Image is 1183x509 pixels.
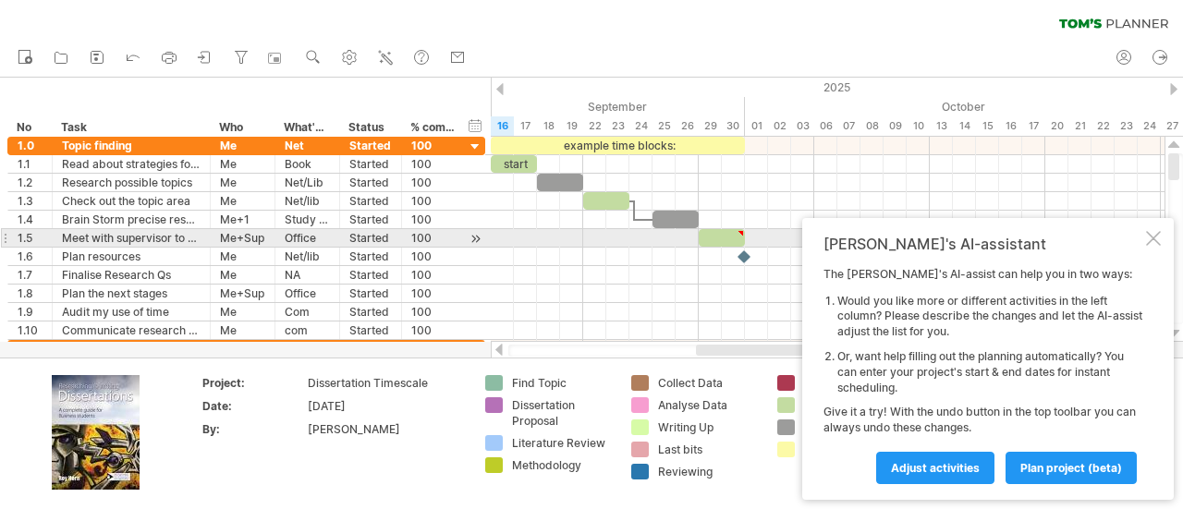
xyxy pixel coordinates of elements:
div: example time blocks: [491,137,745,154]
div: Tuesday, 16 September 2025 [491,116,514,136]
div: 1.6 [18,248,43,265]
div: Friday, 19 September 2025 [560,116,583,136]
div: Me [220,137,265,154]
div: Thursday, 18 September 2025 [537,116,560,136]
a: Adjust activities [876,452,994,484]
div: 100 [411,155,456,173]
div: Wednesday, 17 September 2025 [514,116,537,136]
div: Net/Lib [285,174,330,191]
a: plan project (beta) [1006,452,1137,484]
div: com [285,321,330,339]
div: 1.9 [18,303,43,321]
div: NA [285,266,330,284]
div: Office [285,285,330,302]
div: September 2025 [237,97,745,116]
div: Monday, 13 October 2025 [930,116,953,136]
div: Me [220,192,265,210]
div: Net/lib [285,192,330,210]
div: Finalise Research Qs [62,266,201,284]
div: Friday, 3 October 2025 [791,116,814,136]
div: 100 [411,229,456,247]
div: Me [220,174,265,191]
div: Me [220,248,265,265]
div: Net/Lib [285,340,330,358]
div: Started [349,340,392,358]
img: ae64b563-e3e0-416d-90a8-e32b171956a1.jpg [52,375,140,490]
div: 1.2 [18,174,43,191]
div: Wednesday, 1 October 2025 [745,116,768,136]
div: [PERSON_NAME] [308,421,463,437]
div: What's needed [284,118,329,137]
div: 100 [411,137,456,154]
div: 100 [411,340,456,358]
div: 100 [411,211,456,228]
div: The [PERSON_NAME]'s AI-assist can help you in two ways: Give it a try! With the undo button in th... [823,267,1142,483]
div: Started [349,303,392,321]
div: Me [220,155,265,173]
div: Who [219,118,264,137]
div: 1.10 [18,321,43,339]
div: Plan the next stages [62,285,201,302]
div: Dissertation Timescale [308,375,463,391]
div: Friday, 17 October 2025 [1022,116,1045,136]
div: Plan resources [62,248,201,265]
div: 1.8 [18,285,43,302]
div: Monday, 29 September 2025 [699,116,722,136]
div: 1.4 [18,211,43,228]
div: 100 [411,174,456,191]
div: Thursday, 25 September 2025 [652,116,676,136]
li: Or, want help filling out the planning automatically? You can enter your project's start & end da... [837,349,1142,395]
div: Tuesday, 7 October 2025 [837,116,860,136]
div: Com [285,303,330,321]
div: % complete [410,118,455,137]
div: Net/lib [285,248,330,265]
div: Me [220,340,265,358]
div: Writing Up [658,419,759,435]
div: Tuesday, 30 September 2025 [722,116,745,136]
div: Tuesday, 23 September 2025 [606,116,629,136]
div: Brain Storm precise research Qs [62,211,201,228]
div: 100 [411,321,456,339]
div: Tuesday, 21 October 2025 [1068,116,1092,136]
div: Date: [202,398,304,414]
div: 1.5 [18,229,43,247]
div: Dissertation Proposal [62,340,201,358]
div: Analyse Data [658,397,759,413]
div: Collect Data [658,375,759,391]
div: Find Topic [512,375,613,391]
div: Thursday, 16 October 2025 [999,116,1022,136]
div: Wednesday, 22 October 2025 [1092,116,1115,136]
div: Started [349,285,392,302]
div: Last bits [658,442,759,457]
div: Status [348,118,391,137]
div: 100 [411,303,456,321]
div: Started [349,229,392,247]
div: Net [285,137,330,154]
li: Would you like more or different activities in the left column? Please describe the changes and l... [837,294,1142,340]
div: Dissertation Proposal [512,397,613,429]
span: plan project (beta) [1020,461,1122,475]
div: Wednesday, 8 October 2025 [860,116,884,136]
div: 1.1 [18,155,43,173]
div: Friday, 24 October 2025 [1138,116,1161,136]
div: Started [349,248,392,265]
div: No [17,118,42,137]
div: Reviewing [658,464,759,479]
div: Me [220,303,265,321]
div: Monday, 20 October 2025 [1045,116,1068,136]
div: 1.3 [18,192,43,210]
div: Wednesday, 15 October 2025 [976,116,999,136]
div: 100 [411,266,456,284]
div: [PERSON_NAME]'s AI-assistant [823,235,1142,253]
div: Wednesday, 24 September 2025 [629,116,652,136]
div: start [491,155,537,173]
div: Me [220,321,265,339]
div: Thursday, 9 October 2025 [884,116,907,136]
div: scroll to activity [467,229,484,248]
div: 100 [411,285,456,302]
div: Methodology [512,457,613,473]
div: Started [349,266,392,284]
div: Started [349,321,392,339]
div: Check out the topic area [62,192,201,210]
div: Friday, 26 September 2025 [676,116,699,136]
